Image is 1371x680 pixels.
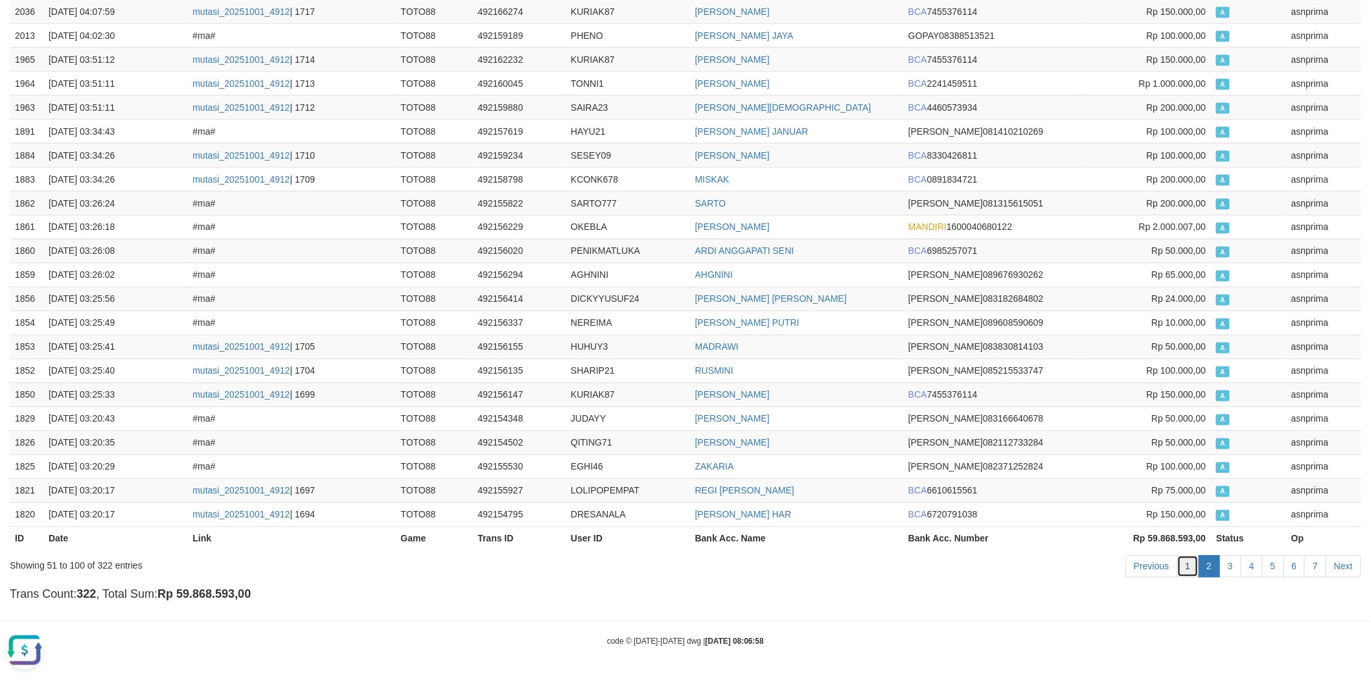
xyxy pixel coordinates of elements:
[908,102,927,113] span: BCA
[472,23,566,47] td: 492159189
[43,431,187,455] td: [DATE] 03:20:35
[10,407,43,431] td: 1829
[695,54,770,65] a: [PERSON_NAME]
[192,342,290,352] a: mutasi_20251001_4912
[192,390,290,400] a: mutasi_20251001_4912
[192,150,290,161] a: mutasi_20251001_4912
[187,23,395,47] td: #ma#
[187,527,395,550] th: Link
[1286,311,1361,335] td: asnprima
[396,431,473,455] td: TOTO88
[695,486,794,496] a: REGI [PERSON_NAME]
[187,47,395,71] td: | 1714
[908,294,983,304] span: [PERSON_NAME]
[1286,239,1361,263] td: asnprima
[1151,414,1206,424] span: Rp 50.000,00
[1151,486,1206,496] span: Rp 75.000,00
[1216,55,1229,66] span: Approved
[1216,462,1229,473] span: Approved
[566,383,690,407] td: KURIAK87
[566,431,690,455] td: QITING71
[695,366,733,376] a: RUSMINI
[43,71,187,95] td: [DATE] 03:51:11
[695,102,871,113] a: [PERSON_NAME][DEMOGRAPHIC_DATA]
[472,191,566,215] td: 492155822
[1216,223,1229,234] span: Approved
[1147,150,1206,161] span: Rp 100.000,00
[396,119,473,143] td: TOTO88
[187,407,395,431] td: #ma#
[1286,47,1361,71] td: asnprima
[472,287,566,311] td: 492156414
[1216,127,1229,138] span: Approved
[43,263,187,287] td: [DATE] 03:26:02
[1216,79,1229,90] span: Approved
[192,174,290,185] a: mutasi_20251001_4912
[10,503,43,527] td: 1820
[43,287,187,311] td: [DATE] 03:25:56
[566,359,690,383] td: SHARIP21
[396,311,473,335] td: TOTO88
[908,246,927,256] span: BCA
[908,510,927,520] span: BCA
[695,510,792,520] a: [PERSON_NAME] HAR
[10,71,43,95] td: 1964
[10,479,43,503] td: 1821
[566,167,690,191] td: KCONK678
[43,503,187,527] td: [DATE] 03:20:17
[396,527,473,550] th: Game
[695,294,847,304] a: [PERSON_NAME] [PERSON_NAME]
[1286,143,1361,167] td: asnprima
[10,23,43,47] td: 2013
[695,126,809,137] a: [PERSON_NAME] JANUAR
[695,222,770,232] a: [PERSON_NAME]
[903,287,1083,311] td: 083182684802
[903,527,1083,550] th: Bank Acc. Number
[472,215,566,239] td: 492156229
[1286,215,1361,239] td: asnprima
[472,263,566,287] td: 492156294
[903,335,1083,359] td: 083830814103
[695,246,794,256] a: ARDI ANGGAPATI SENI
[43,479,187,503] td: [DATE] 03:20:17
[76,588,96,601] strong: 322
[396,47,473,71] td: TOTO88
[1286,167,1361,191] td: asnprima
[1286,479,1361,503] td: asnprima
[192,78,290,89] a: mutasi_20251001_4912
[396,407,473,431] td: TOTO88
[1286,383,1361,407] td: asnprima
[903,431,1083,455] td: 082112733284
[5,5,44,44] button: Open LiveChat chat widget
[1151,270,1206,280] span: Rp 65.000,00
[43,215,187,239] td: [DATE] 03:26:18
[908,438,983,448] span: [PERSON_NAME]
[903,71,1083,95] td: 2241459511
[187,311,395,335] td: #ma#
[396,287,473,311] td: TOTO88
[566,527,690,550] th: User ID
[1286,23,1361,47] td: asnprima
[472,119,566,143] td: 492157619
[1198,556,1220,578] a: 2
[1147,6,1206,17] span: Rp 150.000,00
[908,30,939,41] span: GOPAY
[566,311,690,335] td: NEREIMA
[396,191,473,215] td: TOTO88
[903,47,1083,71] td: 7455376114
[192,102,290,113] a: mutasi_20251001_4912
[566,263,690,287] td: AGHNINI
[472,95,566,119] td: 492159880
[1216,391,1229,402] span: Approved
[908,198,983,209] span: [PERSON_NAME]
[1147,366,1206,376] span: Rp 100.000,00
[187,263,395,287] td: #ma#
[472,479,566,503] td: 492155927
[695,414,770,424] a: [PERSON_NAME]
[1286,95,1361,119] td: asnprima
[566,479,690,503] td: LOLIPOPEMPAT
[903,95,1083,119] td: 4460573934
[1125,556,1177,578] a: Previous
[1151,342,1206,352] span: Rp 50.000,00
[43,407,187,431] td: [DATE] 03:20:43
